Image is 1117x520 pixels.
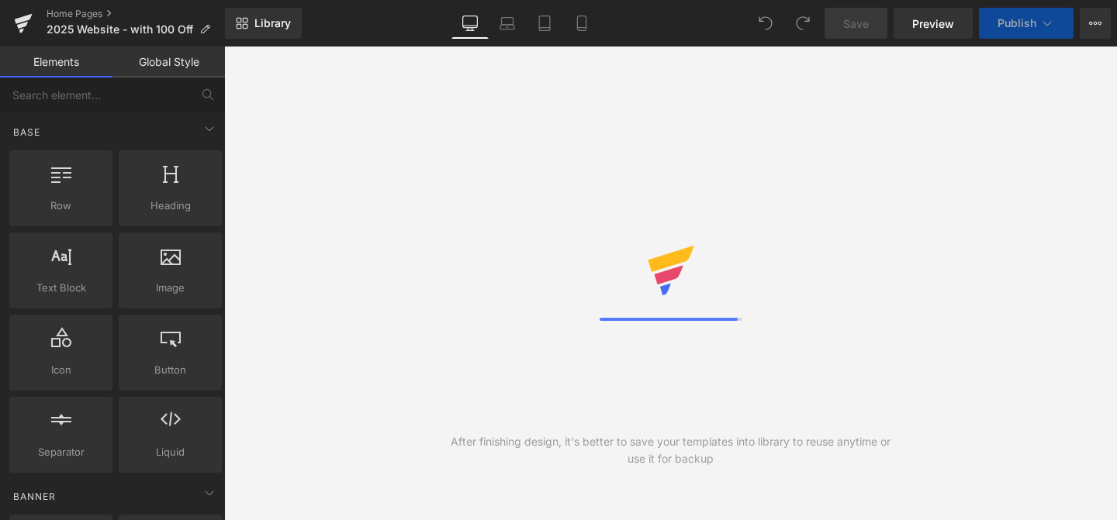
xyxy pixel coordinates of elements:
[254,16,291,30] span: Library
[750,8,781,39] button: Undo
[14,280,108,296] span: Text Block
[451,8,489,39] a: Desktop
[47,23,193,36] span: 2025 Website - with 100 Off
[12,489,57,504] span: Banner
[12,125,42,139] span: Base
[123,280,217,296] span: Image
[123,198,217,214] span: Heading
[998,17,1036,29] span: Publish
[563,8,600,39] a: Mobile
[112,46,225,77] a: Global Style
[843,15,869,32] span: Save
[14,198,108,214] span: Row
[14,444,108,460] span: Separator
[225,8,302,39] a: New Library
[912,15,954,32] span: Preview
[526,8,563,39] a: Tablet
[123,444,217,460] span: Liquid
[787,8,818,39] button: Redo
[47,8,225,20] a: Home Pages
[1080,8,1111,39] button: More
[448,433,894,467] div: After finishing design, it's better to save your templates into library to reuse anytime or use i...
[894,8,973,39] a: Preview
[14,362,108,378] span: Icon
[489,8,526,39] a: Laptop
[123,362,217,378] span: Button
[979,8,1074,39] button: Publish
